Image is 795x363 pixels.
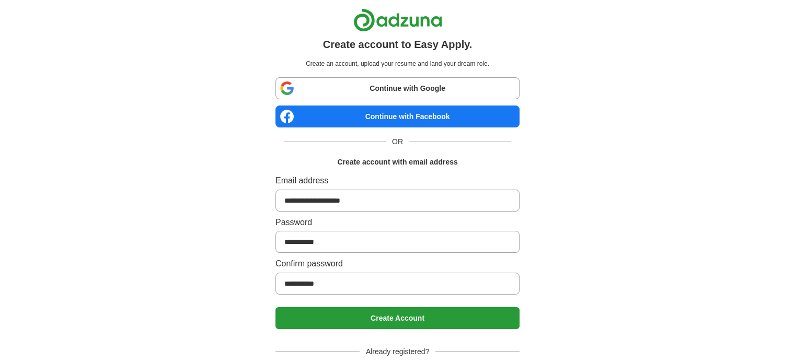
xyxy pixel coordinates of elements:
img: Adzuna logo [353,8,442,32]
span: Already registered? [360,346,435,357]
span: OR [386,136,409,147]
h1: Create account with email address [337,156,457,168]
label: Confirm password [275,257,520,271]
a: Continue with Google [275,77,520,99]
label: Password [275,216,520,229]
button: Create Account [275,307,520,329]
label: Email address [275,174,520,188]
h1: Create account to Easy Apply. [323,36,473,53]
a: Continue with Facebook [275,106,520,127]
p: Create an account, upload your resume and land your dream role. [278,59,517,69]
